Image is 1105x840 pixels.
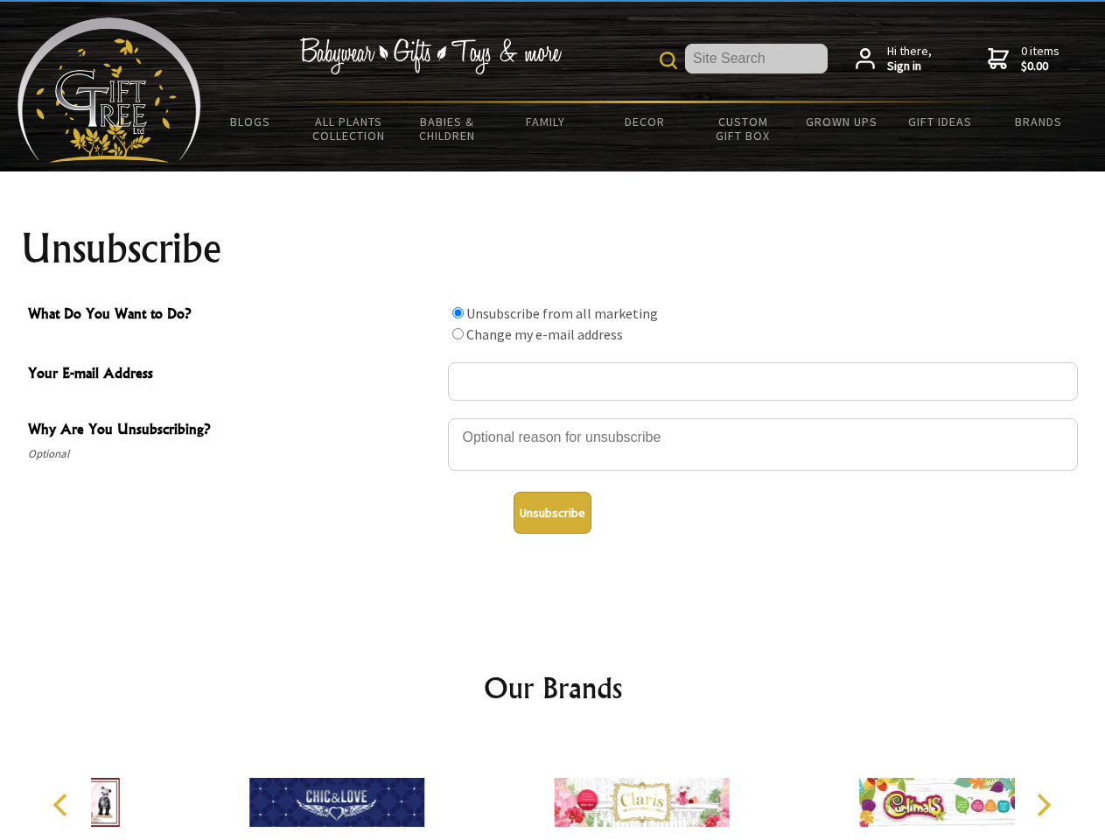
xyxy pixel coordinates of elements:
[448,418,1078,471] textarea: Why Are You Unsubscribing?
[595,103,694,140] a: Decor
[1021,43,1060,74] span: 0 items
[514,492,591,534] button: Unsubscribe
[448,362,1078,401] input: Your E-mail Address
[887,44,932,74] span: Hi there,
[1021,59,1060,74] strong: $0.00
[856,44,932,74] a: Hi there,Sign in
[685,44,828,73] input: Site Search
[28,303,439,328] span: What Do You Want to Do?
[660,52,677,69] img: product search
[466,304,658,322] label: Unsubscribe from all marketing
[990,103,1088,140] a: Brands
[891,103,990,140] a: Gift Ideas
[17,17,201,163] img: Babyware - Gifts - Toys and more...
[201,103,300,140] a: BLOGS
[452,328,464,339] input: What Do You Want to Do?
[35,667,1071,709] h2: Our Brands
[28,362,439,388] span: Your E-mail Address
[398,103,497,154] a: Babies & Children
[28,418,439,444] span: Why Are You Unsubscribing?
[988,44,1060,74] a: 0 items$0.00
[792,103,891,140] a: Grown Ups
[44,786,82,824] button: Previous
[466,325,623,343] label: Change my e-mail address
[28,444,439,465] span: Optional
[452,307,464,318] input: What Do You Want to Do?
[694,103,793,154] a: Custom Gift Box
[497,103,596,140] a: Family
[887,59,932,74] strong: Sign in
[21,227,1085,269] h1: Unsubscribe
[1024,786,1062,824] button: Next
[300,103,399,154] a: All Plants Collection
[299,38,562,74] img: Babywear - Gifts - Toys & more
